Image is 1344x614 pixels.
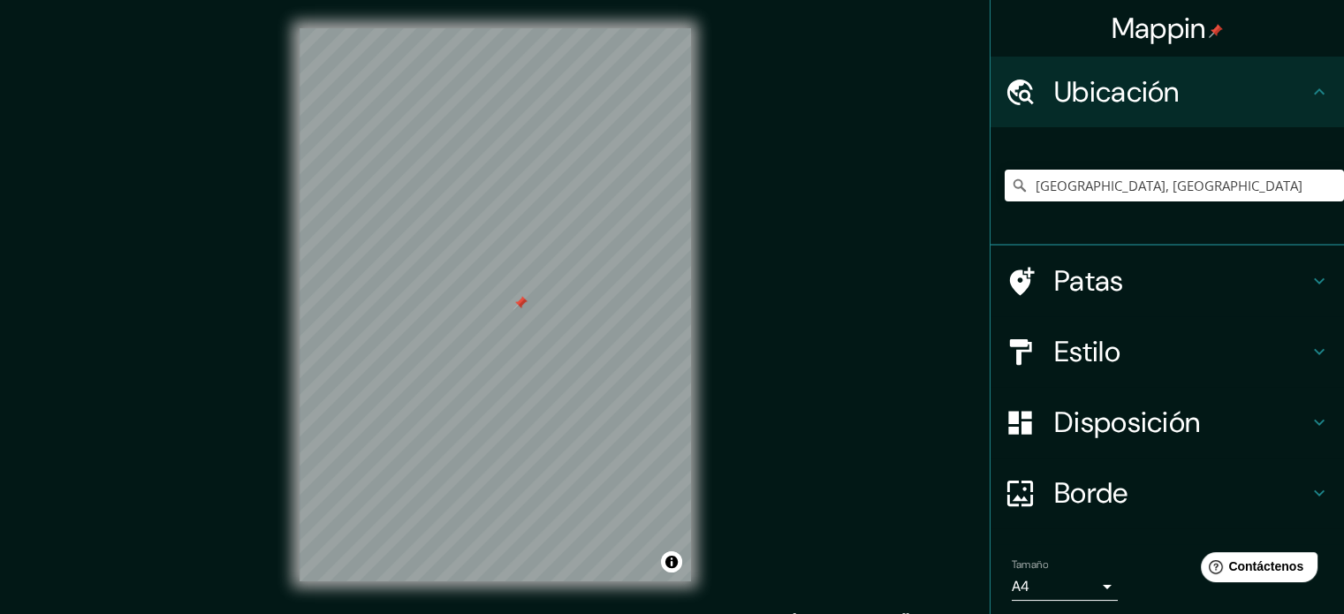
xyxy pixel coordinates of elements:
[1054,262,1124,299] font: Patas
[1054,474,1128,512] font: Borde
[1012,577,1029,595] font: A4
[300,28,691,581] canvas: Mapa
[1209,24,1223,38] img: pin-icon.png
[1012,557,1048,572] font: Tamaño
[991,387,1344,458] div: Disposición
[661,551,682,572] button: Activar o desactivar atribución
[991,246,1344,316] div: Patas
[1005,170,1344,201] input: Elige tu ciudad o zona
[991,458,1344,528] div: Borde
[991,57,1344,127] div: Ubicación
[991,316,1344,387] div: Estilo
[1054,333,1120,370] font: Estilo
[1054,73,1180,110] font: Ubicación
[1054,404,1200,441] font: Disposición
[1012,572,1118,601] div: A4
[1112,10,1206,47] font: Mappin
[1187,545,1325,595] iframe: Lanzador de widgets de ayuda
